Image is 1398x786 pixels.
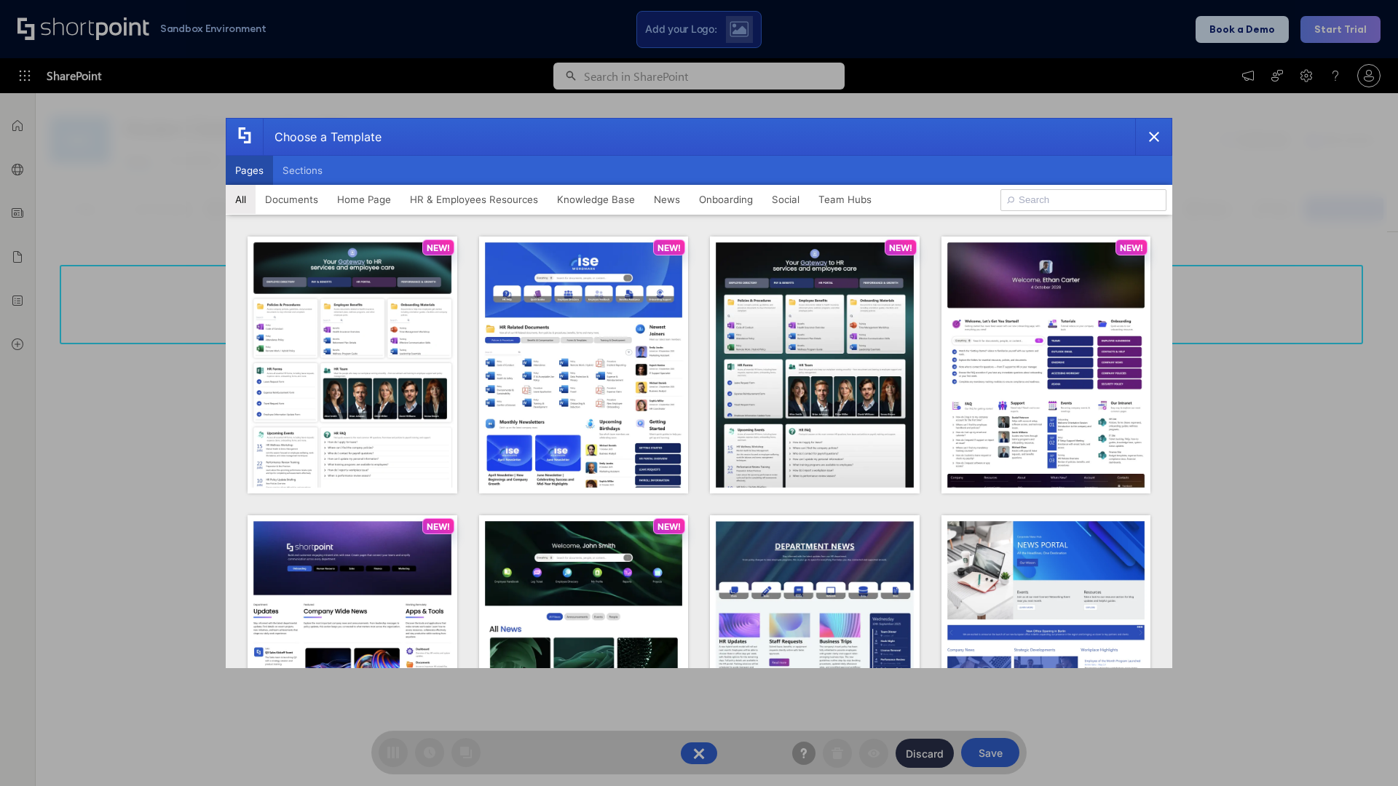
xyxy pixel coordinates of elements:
p: NEW! [427,521,450,532]
p: NEW! [657,521,681,532]
button: Sections [273,156,332,185]
p: NEW! [1120,242,1143,253]
div: template selector [226,118,1172,668]
button: Team Hubs [809,185,881,214]
iframe: Chat Widget [1136,617,1398,786]
button: Knowledge Base [548,185,644,214]
p: NEW! [889,242,912,253]
div: Choose a Template [263,119,382,155]
button: News [644,185,690,214]
input: Search [1000,189,1166,211]
button: Onboarding [690,185,762,214]
button: Pages [226,156,273,185]
button: Documents [256,185,328,214]
button: All [226,185,256,214]
button: Social [762,185,809,214]
button: Home Page [328,185,400,214]
p: NEW! [657,242,681,253]
button: HR & Employees Resources [400,185,548,214]
p: NEW! [427,242,450,253]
